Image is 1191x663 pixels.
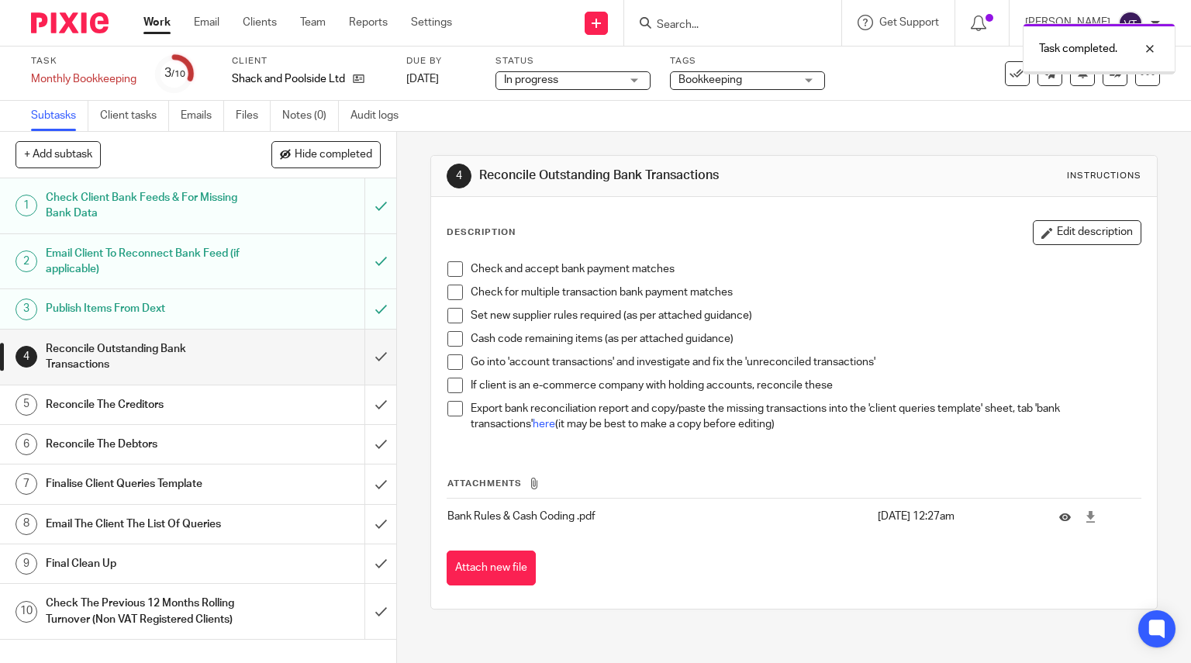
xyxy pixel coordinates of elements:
img: svg%3E [1118,11,1143,36]
button: Attach new file [447,551,536,585]
span: Attachments [447,479,522,488]
div: 8 [16,513,37,535]
button: Edit description [1033,220,1141,245]
a: Clients [243,15,277,30]
button: Hide completed [271,141,381,167]
label: Task [31,55,136,67]
p: Shack and Poolside Ltd [232,71,345,87]
p: If client is an e-commerce company with holding accounts, reconcile these [471,378,1141,393]
label: Due by [406,55,476,67]
h1: Reconcile Outstanding Bank Transactions [479,167,827,184]
a: Files [236,101,271,131]
div: 3 [16,299,37,320]
a: here [533,419,555,430]
p: Description [447,226,516,239]
a: Subtasks [31,101,88,131]
p: Task completed. [1039,41,1117,57]
a: Team [300,15,326,30]
h1: Email Client To Reconnect Bank Feed (if applicable) [46,242,248,281]
button: + Add subtask [16,141,101,167]
span: In progress [504,74,558,85]
div: 2 [16,250,37,272]
div: 3 [164,64,185,82]
a: Download [1085,509,1096,524]
span: Bookkeeping [678,74,742,85]
div: 4 [447,164,471,188]
h1: Publish Items From Dext [46,297,248,320]
div: 5 [16,394,37,416]
p: Bank Rules & Cash Coding .pdf [447,509,870,524]
label: Client [232,55,387,67]
div: 6 [16,433,37,455]
h1: Check Client Bank Feeds & For Missing Bank Data [46,186,248,226]
h1: Final Clean Up [46,552,248,575]
p: Cash code remaining items (as per attached guidance) [471,331,1141,347]
a: Reports [349,15,388,30]
small: /10 [171,70,185,78]
a: Work [143,15,171,30]
p: Check for multiple transaction bank payment matches [471,285,1141,300]
span: [DATE] [406,74,439,85]
div: Monthly Bookkeeping [31,71,136,87]
p: [DATE] 12:27am [878,509,1036,524]
label: Status [495,55,651,67]
div: 10 [16,601,37,623]
h1: Reconcile The Creditors [46,393,248,416]
div: 4 [16,346,37,368]
h1: Finalise Client Queries Template [46,472,248,496]
p: Check and accept bank payment matches [471,261,1141,277]
h1: Reconcile The Debtors [46,433,248,456]
div: 7 [16,473,37,495]
p: Go into 'account transactions' and investigate and fix the 'unreconciled transactions' [471,354,1141,370]
a: Emails [181,101,224,131]
span: Hide completed [295,149,372,161]
h1: Email The Client The List Of Queries [46,513,248,536]
a: Audit logs [350,101,410,131]
img: Pixie [31,12,109,33]
h1: Check The Previous 12 Months Rolling Turnover (Non VAT Registered Clients) [46,592,248,631]
h1: Reconcile Outstanding Bank Transactions [46,337,248,377]
div: 9 [16,553,37,575]
a: Email [194,15,219,30]
div: 1 [16,195,37,216]
a: Settings [411,15,452,30]
div: Instructions [1067,170,1141,182]
a: Notes (0) [282,101,339,131]
a: Client tasks [100,101,169,131]
p: Set new supplier rules required (as per attached guidance) [471,308,1141,323]
p: Export bank reconciliation report and copy/paste the missing transactions into the 'client querie... [471,401,1141,433]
